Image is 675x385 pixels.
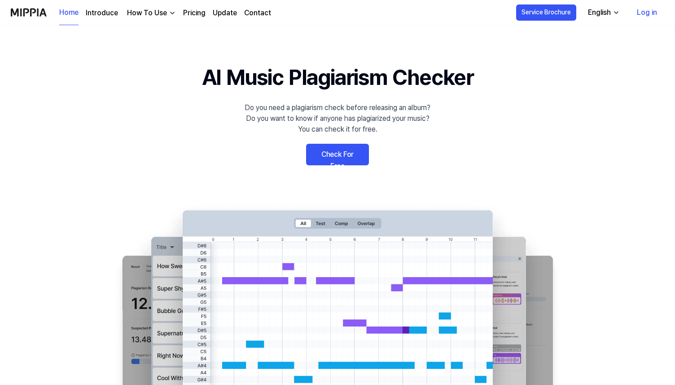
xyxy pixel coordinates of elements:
a: Home [59,0,79,25]
a: Introduce [86,8,118,18]
a: Update [213,8,237,18]
button: English [581,4,625,22]
button: How To Use [125,8,176,18]
a: Check For Free [306,144,369,165]
img: down [169,9,176,17]
a: Pricing [183,8,206,18]
h1: AI Music Plagiarism Checker [202,61,473,93]
div: English [586,7,613,18]
div: Do you need a plagiarism check before releasing an album? Do you want to know if anyone has plagi... [245,102,430,135]
a: Contact [244,8,271,18]
div: How To Use [125,8,169,18]
button: Service Brochure [516,4,576,21]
